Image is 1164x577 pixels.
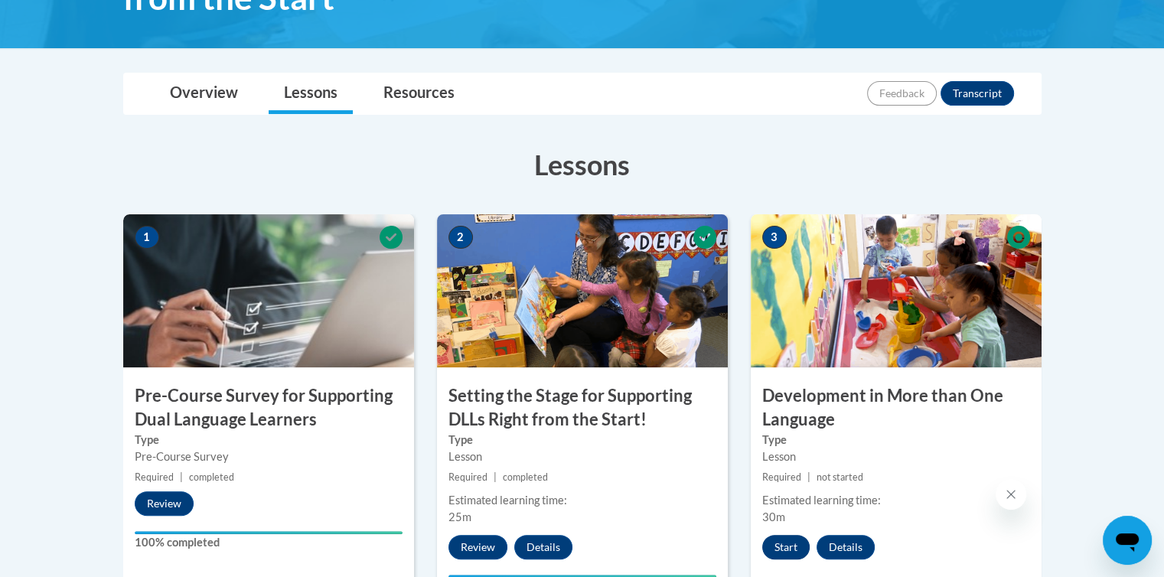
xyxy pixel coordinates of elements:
label: Type [762,432,1030,448]
img: Course Image [123,214,414,367]
img: Course Image [751,214,1042,367]
span: Hi. How can we help? [9,11,124,23]
label: Type [448,432,716,448]
span: 1 [135,226,159,249]
span: 3 [762,226,787,249]
span: Required [448,471,487,483]
span: not started [817,471,863,483]
label: 100% completed [135,534,403,551]
h3: Development in More than One Language [751,384,1042,432]
div: Pre-Course Survey [135,448,403,465]
a: Overview [155,73,253,114]
div: Your progress [135,531,403,534]
a: Resources [368,73,470,114]
button: Feedback [867,81,937,106]
button: Review [135,491,194,516]
a: Lessons [269,73,353,114]
span: completed [503,471,548,483]
span: 30m [762,510,785,523]
span: 25m [448,510,471,523]
button: Transcript [941,81,1014,106]
button: Start [762,535,810,559]
h3: Lessons [123,145,1042,184]
span: Required [762,471,801,483]
span: | [494,471,497,483]
span: | [807,471,810,483]
span: Required [135,471,174,483]
iframe: Close message [996,479,1026,510]
span: 2 [448,226,473,249]
h3: Setting the Stage for Supporting DLLs Right from the Start! [437,384,728,432]
div: Estimated learning time: [762,492,1030,509]
div: Estimated learning time: [448,492,716,509]
label: Type [135,432,403,448]
button: Review [448,535,507,559]
img: Course Image [437,214,728,367]
span: completed [189,471,234,483]
h3: Pre-Course Survey for Supporting Dual Language Learners [123,384,414,432]
span: | [180,471,183,483]
button: Details [514,535,572,559]
button: Details [817,535,875,559]
div: Lesson [762,448,1030,465]
div: Lesson [448,448,716,465]
iframe: Button to launch messaging window [1103,516,1152,565]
